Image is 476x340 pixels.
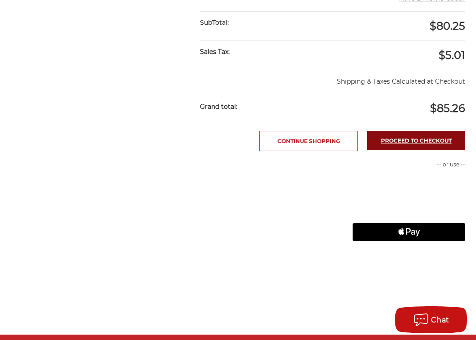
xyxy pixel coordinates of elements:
[353,161,465,169] p: -- or use --
[353,201,465,219] iframe: PayPal-paylater
[367,131,465,150] a: Proceed to checkout
[439,49,465,62] span: $5.01
[200,103,237,111] strong: Grand total:
[259,131,358,151] a: Continue Shopping
[200,70,465,86] p: Shipping & Taxes Calculated at Checkout
[200,48,230,56] strong: Sales Tax:
[200,12,332,34] div: SubTotal:
[430,102,465,115] span: $85.26
[430,19,465,32] span: $80.25
[395,306,467,333] button: Chat
[431,316,449,324] span: Chat
[353,178,465,196] iframe: PayPal-paypal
